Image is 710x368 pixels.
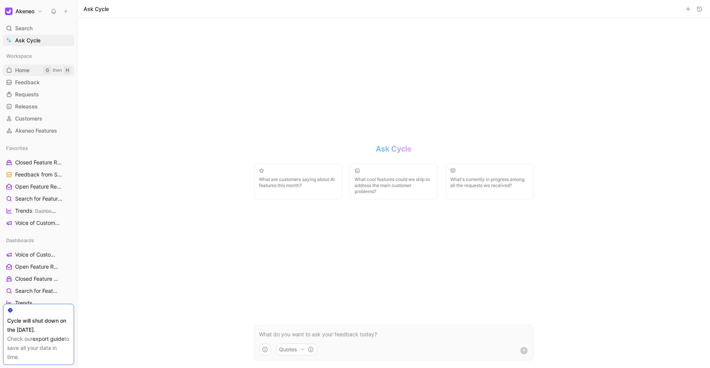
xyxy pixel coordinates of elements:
[3,89,74,100] a: Requests
[15,251,57,258] span: Voice of Customers
[15,275,59,283] span: Closed Feature Requests
[15,263,59,271] span: Open Feature Requests
[15,183,62,191] span: Open Feature Requests
[3,23,74,34] div: Search
[64,66,71,74] div: H
[15,287,60,295] span: Search for Feature Requests
[254,163,342,199] button: What are customers saying about AI features this month?
[7,316,70,334] div: Cycle will shut down on the [DATE].
[355,176,433,195] span: What cool features could we ship to address the main customer problems?
[15,219,61,227] span: Voice of Customers
[3,193,74,204] a: Search for Feature Requests
[3,6,44,17] button: AkeneoAkeneo
[15,91,39,98] span: Requests
[3,113,74,124] a: Customers
[7,334,70,362] div: Check our to save all your data in time.
[15,79,40,86] span: Feedback
[450,176,529,189] span: What's currently in progress among all the requests we received?
[15,24,33,33] span: Search
[16,8,34,15] h1: Akeneo
[3,261,74,272] a: Open Feature Requests
[3,101,74,112] a: Releases
[6,144,28,152] span: Favorites
[3,181,74,192] a: Open Feature Requests
[35,208,60,214] span: Dashboards
[15,195,63,203] span: Search for Feature Requests
[15,159,62,167] span: Closed Feature Requests
[376,144,412,154] h2: Ask Cycle
[6,237,34,244] span: Dashboards
[276,343,317,356] button: Quotes
[3,157,74,168] a: Closed Feature Requests
[15,299,32,307] span: Trends
[15,127,57,135] span: Akeneo Features
[53,66,62,74] div: then
[15,171,64,179] span: Feedback from Support Team
[15,115,42,122] span: Customers
[3,285,74,297] a: Search for Feature Requests
[445,163,533,199] button: What's currently in progress among all the requests we received?
[33,336,64,342] a: export guide
[3,235,74,246] div: Dashboards
[6,52,32,60] span: Workspace
[3,217,74,229] a: Voice of Customers
[3,77,74,88] a: Feedback
[3,297,74,309] a: Trends
[259,176,337,189] span: What are customers saying about AI features this month?
[3,142,74,154] div: Favorites
[5,8,12,15] img: Akeneo
[3,235,74,345] div: DashboardsVoice of CustomersOpen Feature RequestsClosed Feature RequestsSearch for Feature Reques...
[3,65,74,76] a: HomeGthenH
[15,36,40,45] span: Ask Cycle
[15,103,38,110] span: Releases
[15,207,56,215] span: Trends
[3,50,74,62] div: Workspace
[3,249,74,260] a: Voice of Customers
[43,66,51,74] div: G
[3,273,74,285] a: Closed Feature Requests
[3,125,74,136] a: Akeneo Features
[350,163,438,199] button: What cool features could we ship to address the main customer problems?
[3,169,74,180] a: Feedback from Support Team
[3,205,74,216] a: TrendsDashboards
[3,35,74,46] a: Ask Cycle
[84,5,109,13] h1: Ask Cycle
[15,66,29,74] span: Home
